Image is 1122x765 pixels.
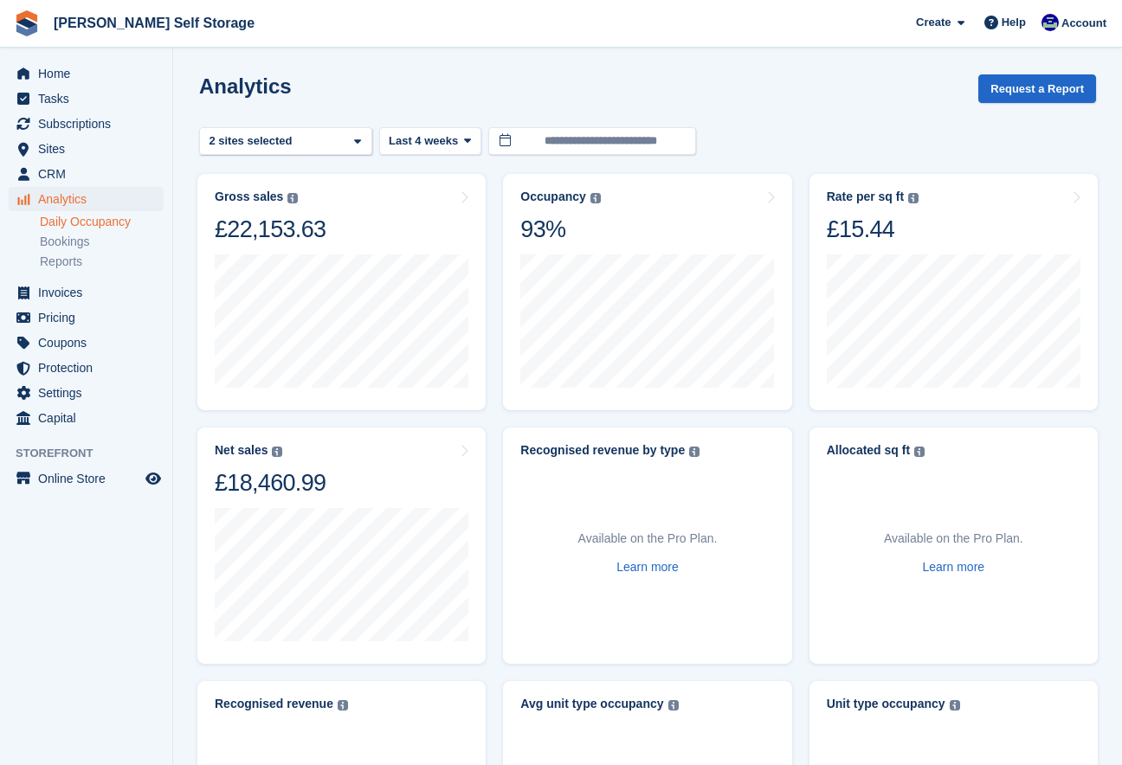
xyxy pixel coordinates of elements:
[520,443,685,458] div: Recognised revenue by type
[916,14,951,31] span: Create
[38,406,142,430] span: Capital
[38,61,142,86] span: Home
[884,530,1023,548] p: Available on the Pro Plan.
[38,280,142,305] span: Invoices
[38,162,142,186] span: CRM
[38,305,142,330] span: Pricing
[923,558,985,576] a: Learn more
[215,468,326,498] div: £18,460.99
[9,305,164,330] a: menu
[38,466,142,491] span: Online Store
[38,87,142,111] span: Tasks
[14,10,40,36] img: stora-icon-8386f47178a22dfd0bd8f6a31ec36ba5ce8667c1dd55bd0f319d3a0aa187defe.svg
[40,234,164,250] a: Bookings
[38,112,142,136] span: Subscriptions
[908,193,919,203] img: icon-info-grey-7440780725fd019a000dd9b08b2336e03edf1995a4989e88bcd33f0948082b44.svg
[9,87,164,111] a: menu
[9,137,164,161] a: menu
[1002,14,1026,31] span: Help
[38,381,142,405] span: Settings
[9,112,164,136] a: menu
[9,187,164,211] a: menu
[9,162,164,186] a: menu
[379,127,481,156] button: Last 4 weeks
[9,61,164,86] a: menu
[616,558,679,576] a: Learn more
[827,215,919,244] div: £15.44
[338,700,348,710] img: icon-info-grey-7440780725fd019a000dd9b08b2336e03edf1995a4989e88bcd33f0948082b44.svg
[9,406,164,430] a: menu
[520,697,663,711] div: Avg unit type occupancy
[389,132,458,150] span: Last 4 weeks
[978,74,1096,103] button: Request a Report
[578,530,718,548] p: Available on the Pro Plan.
[215,443,268,458] div: Net sales
[143,468,164,489] a: Preview store
[689,447,700,457] img: icon-info-grey-7440780725fd019a000dd9b08b2336e03edf1995a4989e88bcd33f0948082b44.svg
[9,466,164,491] a: menu
[827,697,945,711] div: Unit type occupancy
[38,137,142,161] span: Sites
[9,356,164,380] a: menu
[272,447,282,457] img: icon-info-grey-7440780725fd019a000dd9b08b2336e03edf1995a4989e88bcd33f0948082b44.svg
[9,280,164,305] a: menu
[215,215,326,244] div: £22,153.63
[38,356,142,380] span: Protection
[38,187,142,211] span: Analytics
[1061,15,1106,32] span: Account
[40,254,164,270] a: Reports
[38,331,142,355] span: Coupons
[950,700,960,710] img: icon-info-grey-7440780725fd019a000dd9b08b2336e03edf1995a4989e88bcd33f0948082b44.svg
[827,190,904,204] div: Rate per sq ft
[827,443,910,458] div: Allocated sq ft
[215,190,283,204] div: Gross sales
[590,193,601,203] img: icon-info-grey-7440780725fd019a000dd9b08b2336e03edf1995a4989e88bcd33f0948082b44.svg
[40,214,164,230] a: Daily Occupancy
[914,447,925,457] img: icon-info-grey-7440780725fd019a000dd9b08b2336e03edf1995a4989e88bcd33f0948082b44.svg
[215,697,333,711] div: Recognised revenue
[47,9,261,37] a: [PERSON_NAME] Self Storage
[668,700,679,710] img: icon-info-grey-7440780725fd019a000dd9b08b2336e03edf1995a4989e88bcd33f0948082b44.svg
[1041,14,1059,31] img: Justin Farthing
[520,190,585,204] div: Occupancy
[9,381,164,405] a: menu
[16,445,172,462] span: Storefront
[206,132,299,150] div: 2 sites selected
[520,215,600,244] div: 93%
[9,331,164,355] a: menu
[199,74,292,98] h2: Analytics
[287,193,298,203] img: icon-info-grey-7440780725fd019a000dd9b08b2336e03edf1995a4989e88bcd33f0948082b44.svg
